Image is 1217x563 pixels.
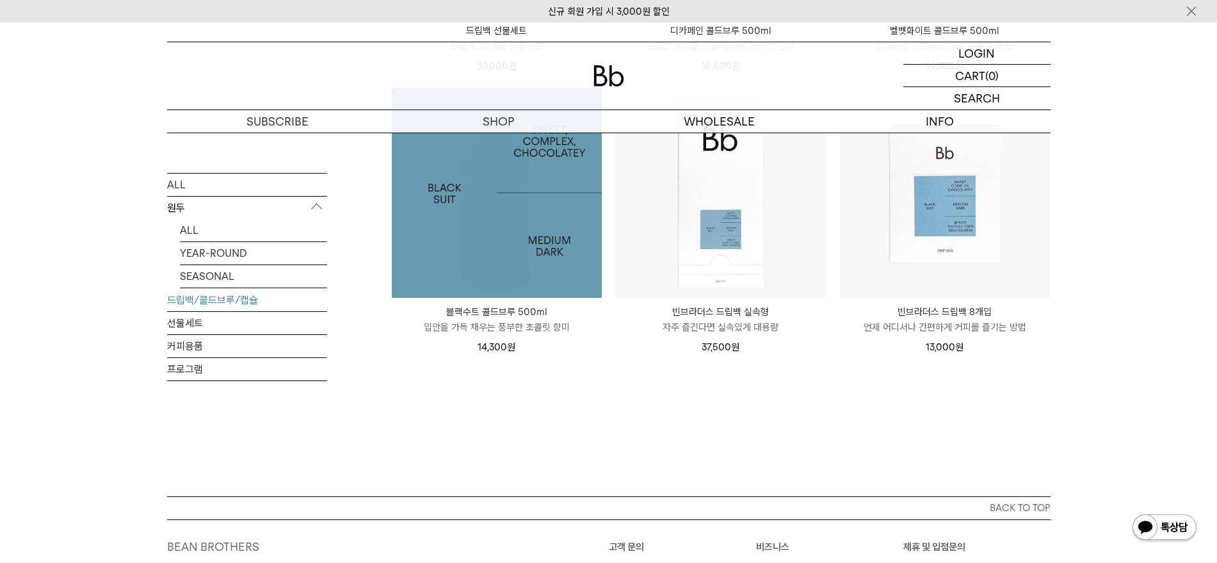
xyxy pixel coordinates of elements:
[954,87,1000,110] p: SEARCH
[609,539,756,555] p: 고객 문의
[392,320,602,335] p: 입안을 가득 채우는 풍부한 초콜릿 향미
[903,65,1051,87] a: CART (0)
[167,312,327,334] a: 선물세트
[167,110,388,133] a: SUBSCRIBE
[702,341,739,353] span: 37,500
[903,42,1051,65] a: LOGIN
[593,65,624,86] img: 로고
[392,304,602,335] a: 블랙수트 콜드브루 500ml 입안을 가득 채우는 풍부한 초콜릿 향미
[926,341,963,353] span: 13,000
[955,341,963,353] span: 원
[167,197,327,220] p: 원두
[388,110,609,133] a: SHOP
[167,496,1051,519] button: BACK TO TOP
[548,6,670,17] a: 신규 회원 가입 시 3,000원 할인
[756,539,903,555] p: 비즈니스
[616,88,826,298] img: 빈브라더스 드립백 실속형
[903,539,1051,555] p: 제휴 및 입점문의
[478,341,515,353] span: 14,300
[167,540,259,553] a: BEAN BROTHERS
[840,304,1050,335] a: 빈브라더스 드립백 8개입 언제 어디서나 간편하게 커피를 즐기는 방법
[1131,513,1198,544] img: 카카오톡 채널 1:1 채팅 버튼
[392,88,602,298] img: 1000000034_add2_019.jpg
[507,341,515,353] span: 원
[840,88,1050,298] img: 빈브라더스 드립백 8개입
[840,304,1050,320] p: 빈브라더스 드립백 8개입
[392,304,602,320] p: 블랙수트 콜드브루 500ml
[392,88,602,298] a: 블랙수트 콜드브루 500ml
[616,320,826,335] p: 자주 즐긴다면 실속있게 대용량
[180,242,327,265] a: YEAR-ROUND
[830,110,1051,133] p: INFO
[958,42,995,64] p: LOGIN
[167,358,327,380] a: 프로그램
[609,110,830,133] p: WHOLESALE
[180,265,327,288] a: SEASONAL
[985,65,999,86] p: (0)
[616,304,826,320] p: 빈브라더스 드립백 실속형
[731,341,739,353] span: 원
[616,304,826,335] a: 빈브라더스 드립백 실속형 자주 즐긴다면 실속있게 대용량
[167,335,327,357] a: 커피용품
[955,65,985,86] p: CART
[167,174,327,196] a: ALL
[167,289,327,311] a: 드립백/콜드브루/캡슐
[180,219,327,241] a: ALL
[840,320,1050,335] p: 언제 어디서나 간편하게 커피를 즐기는 방법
